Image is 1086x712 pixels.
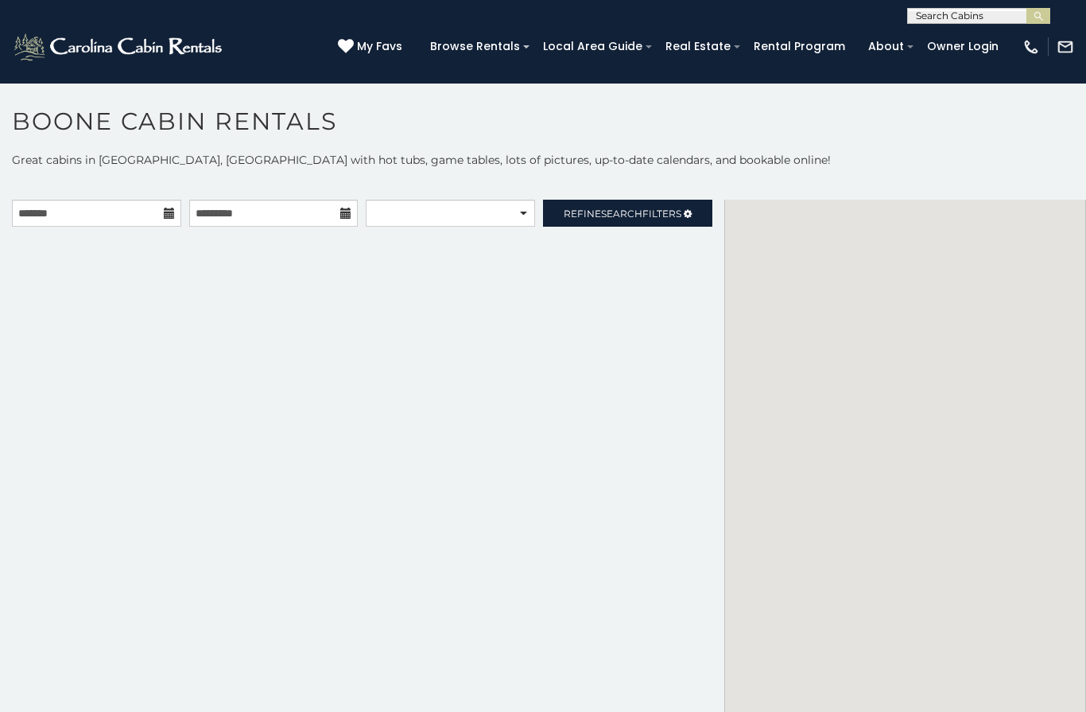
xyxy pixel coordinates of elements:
a: Local Area Guide [535,34,650,59]
a: Real Estate [657,34,739,59]
img: phone-regular-white.png [1022,38,1040,56]
a: My Favs [338,38,406,56]
a: RefineSearchFilters [543,200,712,227]
a: Browse Rentals [422,34,528,59]
a: Owner Login [919,34,1006,59]
span: Refine Filters [564,208,681,220]
img: White-1-2.png [12,31,227,63]
a: Rental Program [746,34,853,59]
img: mail-regular-white.png [1057,38,1074,56]
span: My Favs [357,38,402,55]
span: Search [601,208,642,220]
a: About [860,34,912,59]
